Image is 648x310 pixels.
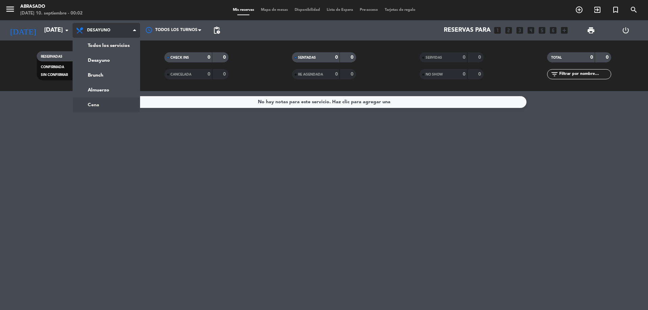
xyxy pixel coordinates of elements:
span: RESERVADAS [41,55,62,58]
strong: 0 [223,72,227,77]
a: Desayuno [73,53,140,68]
i: looks_3 [515,26,524,35]
strong: 0 [478,55,482,60]
i: add_circle_outline [575,6,583,14]
div: [DATE] 10. septiembre - 00:02 [20,10,83,17]
span: Tarjetas de regalo [381,8,419,12]
strong: 0 [208,72,210,77]
span: Reservas para [444,27,491,34]
span: CONFIRMADA [41,65,64,69]
button: menu [5,4,15,17]
span: Desayuno [87,28,110,33]
strong: 0 [335,55,338,60]
input: Filtrar por nombre... [559,71,611,78]
span: print [587,26,595,34]
a: Cena [73,97,140,112]
i: [DATE] [5,23,41,38]
i: looks_5 [538,26,546,35]
span: SENTADAS [298,56,316,59]
i: menu [5,4,15,14]
i: search [630,6,638,14]
i: power_settings_new [622,26,630,34]
strong: 0 [351,55,355,60]
i: arrow_drop_down [63,26,71,34]
span: Disponibilidad [291,8,323,12]
strong: 0 [478,72,482,77]
div: LOG OUT [608,20,643,40]
span: RE AGENDADA [298,73,323,76]
div: No hay notas para este servicio. Haz clic para agregar una [258,98,390,106]
span: TOTAL [551,56,562,59]
strong: 0 [351,72,355,77]
span: Lista de Espera [323,8,356,12]
span: Mapa de mesas [258,8,291,12]
i: turned_in_not [612,6,620,14]
span: SERVIDAS [426,56,442,59]
i: looks_4 [526,26,535,35]
span: Mis reservas [230,8,258,12]
strong: 0 [463,72,465,77]
strong: 0 [590,55,593,60]
strong: 0 [208,55,210,60]
strong: 0 [223,55,227,60]
span: CANCELADA [170,73,191,76]
i: looks_6 [549,26,558,35]
i: filter_list [550,70,559,78]
span: pending_actions [213,26,221,34]
strong: 0 [335,72,338,77]
i: looks_one [493,26,502,35]
a: Almuerzo [73,83,140,97]
span: CHECK INS [170,56,189,59]
strong: 0 [606,55,610,60]
a: Todos los servicios [73,38,140,53]
strong: 0 [463,55,465,60]
div: Abrasado [20,3,83,10]
span: NO SHOW [426,73,443,76]
a: Brunch [73,68,140,83]
i: looks_two [504,26,513,35]
i: add_box [560,26,569,35]
i: exit_to_app [593,6,601,14]
span: SIN CONFIRMAR [41,73,68,77]
span: Pre-acceso [356,8,381,12]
